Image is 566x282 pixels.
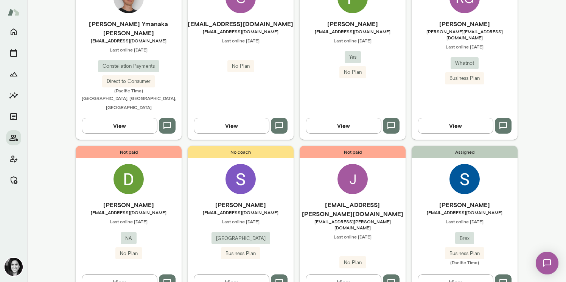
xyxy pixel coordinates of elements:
[114,164,144,194] img: Shivam Ramola
[211,235,270,242] span: [GEOGRAPHIC_DATA]
[300,28,406,34] span: [EMAIL_ADDRESS][DOMAIN_NAME]
[115,250,142,257] span: No Plan
[188,209,294,215] span: [EMAIL_ADDRESS][DOMAIN_NAME]
[412,44,518,50] span: Last online [DATE]
[5,258,23,276] img: Jamie Albers
[188,218,294,224] span: Last online [DATE]
[76,209,182,215] span: [EMAIL_ADDRESS][DOMAIN_NAME]
[300,200,406,218] h6: [EMAIL_ADDRESS][PERSON_NAME][DOMAIN_NAME]
[227,62,254,70] span: No Plan
[82,118,157,134] button: View
[6,67,21,82] button: Growth Plan
[412,146,518,158] span: Assigned
[412,200,518,209] h6: [PERSON_NAME]
[188,146,294,158] span: No coach
[121,235,137,242] span: NA
[412,209,518,215] span: [EMAIL_ADDRESS][DOMAIN_NAME]
[449,164,480,194] img: Sumit Mallick
[102,78,155,85] span: Direct to Consumer
[300,146,406,158] span: Not paid
[339,69,366,76] span: No Plan
[412,259,518,265] span: (Pacific Time)
[345,53,361,61] span: Yes
[76,37,182,44] span: [EMAIL_ADDRESS][DOMAIN_NAME]
[412,19,518,28] h6: [PERSON_NAME]
[76,47,182,53] span: Last online [DATE]
[412,28,518,41] span: [PERSON_NAME][EMAIL_ADDRESS][DOMAIN_NAME]
[300,234,406,240] span: Last online [DATE]
[6,45,21,61] button: Sessions
[418,118,493,134] button: View
[225,164,256,194] img: Sunil George
[98,62,159,70] span: Constellation Payments
[82,95,176,110] span: [GEOGRAPHIC_DATA], [GEOGRAPHIC_DATA], [GEOGRAPHIC_DATA]
[188,28,294,34] span: [EMAIL_ADDRESS][DOMAIN_NAME]
[300,37,406,44] span: Last online [DATE]
[6,151,21,167] button: Client app
[76,218,182,224] span: Last online [DATE]
[188,200,294,209] h6: [PERSON_NAME]
[339,259,366,266] span: No Plan
[306,118,381,134] button: View
[76,87,182,93] span: (Pacific Time)
[6,88,21,103] button: Insights
[445,250,484,257] span: Business Plan
[451,59,479,67] span: Whatnot
[221,250,260,257] span: Business Plan
[76,19,182,37] h6: [PERSON_NAME] Ymanaka [PERSON_NAME]
[6,109,21,124] button: Documents
[445,75,484,82] span: Business Plan
[337,164,368,194] div: J
[300,218,406,231] span: [EMAIL_ADDRESS][PERSON_NAME][DOMAIN_NAME]
[8,5,20,19] img: Mento
[6,24,21,39] button: Home
[76,146,182,158] span: Not paid
[455,235,474,242] span: Brex
[188,37,294,44] span: Last online [DATE]
[188,19,294,28] h6: [EMAIL_ADDRESS][DOMAIN_NAME]
[76,200,182,209] h6: [PERSON_NAME]
[194,118,269,134] button: View
[300,19,406,28] h6: [PERSON_NAME]
[6,130,21,145] button: Members
[412,218,518,224] span: Last online [DATE]
[6,173,21,188] button: Manage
